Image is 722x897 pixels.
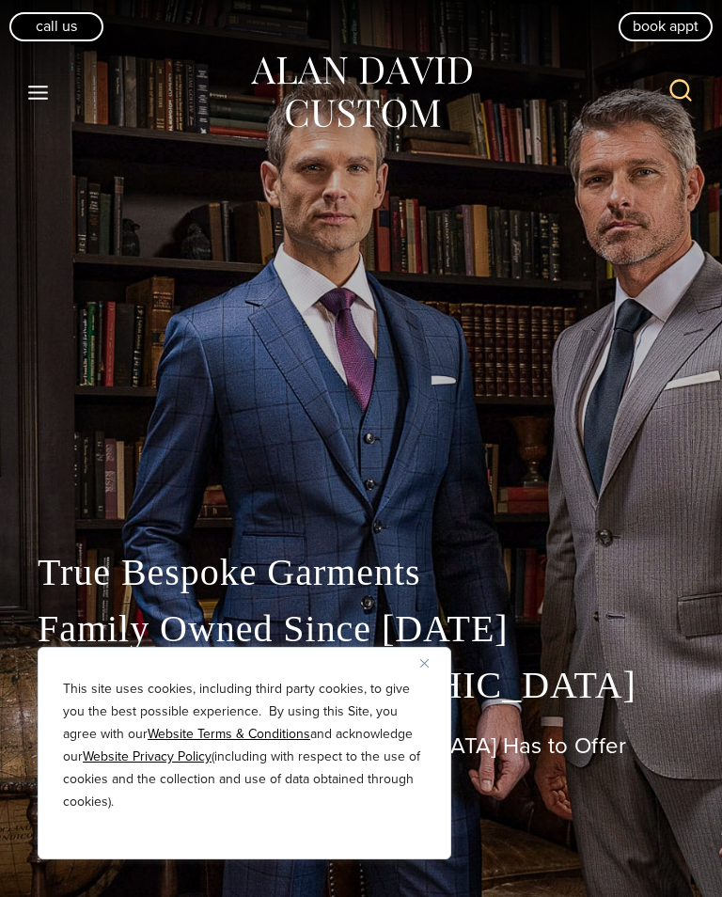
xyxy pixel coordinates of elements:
[9,12,103,40] a: Call Us
[83,747,212,766] a: Website Privacy Policy
[420,652,443,674] button: Close
[63,678,426,813] p: This site uses cookies, including third party cookies, to give you the best possible experience. ...
[619,12,713,40] a: book appt
[19,75,58,109] button: Open menu
[248,51,474,134] img: Alan David Custom
[148,724,310,744] a: Website Terms & Conditions
[420,659,429,668] img: Close
[38,544,684,714] p: True Bespoke Garments Family Owned Since [DATE] Made in the [GEOGRAPHIC_DATA]
[658,70,703,115] button: View Search Form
